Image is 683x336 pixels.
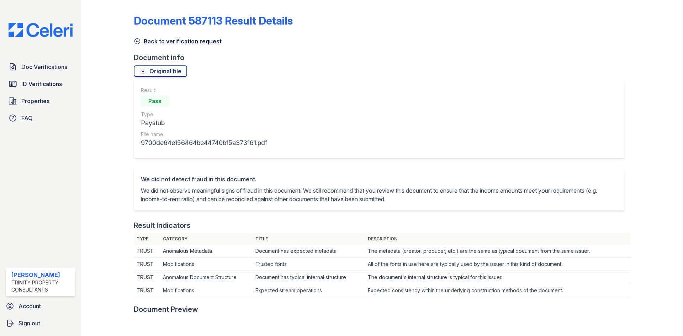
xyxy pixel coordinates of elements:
[134,245,160,258] td: TRUST
[141,87,267,94] div: Result
[365,271,630,284] td: The document's internal structure is typical for this issuer.
[141,175,618,183] div: We did not detect fraud in this document.
[365,258,630,271] td: All of the fonts in use here are typically used by the issuer in this kind of document.
[134,37,222,46] a: Back to verification request
[253,284,365,297] td: Expected stream operations
[134,271,160,284] td: TRUST
[653,308,676,329] iframe: chat widget
[253,258,365,271] td: Trusted fonts
[365,284,630,297] td: Expected consistency within the underlying construction methods of the document.
[253,271,365,284] td: Document has typical internal structure
[141,131,267,138] div: File name
[11,271,73,279] div: [PERSON_NAME]
[6,94,75,108] a: Properties
[160,271,253,284] td: Anomalous Document Structure
[6,60,75,74] a: Doc Verifications
[6,111,75,125] a: FAQ
[141,186,618,203] p: We did not observe meaningful signs of fraud in this document. We still recommend that you review...
[141,118,267,128] div: Paystub
[253,233,365,245] th: Title
[18,302,41,310] span: Account
[21,63,67,71] span: Doc Verifications
[134,233,160,245] th: Type
[365,233,630,245] th: Description
[21,80,62,88] span: ID Verifications
[160,258,253,271] td: Modifications
[6,77,75,91] a: ID Verifications
[18,319,40,327] span: Sign out
[3,316,78,330] a: Sign out
[134,53,630,63] div: Document info
[134,304,198,314] div: Document Preview
[134,65,187,77] a: Original file
[3,23,78,37] img: CE_Logo_Blue-a8612792a0a2168367f1c8372b55b34899dd931a85d93a1a3d3e32e68fde9ad4.png
[11,279,73,293] div: Trinity Property Consultants
[141,138,267,148] div: 9700de64e156464be44740bf5a373161.pdf
[134,220,191,230] div: Result Indicators
[253,245,365,258] td: Document has expected metadata
[134,14,293,27] a: Document 587113 Result Details
[134,258,160,271] td: TRUST
[3,299,78,313] a: Account
[160,245,253,258] td: Anomalous Metadata
[134,284,160,297] td: TRUST
[21,114,33,122] span: FAQ
[160,233,253,245] th: Category
[21,97,49,105] span: Properties
[141,95,169,107] div: Pass
[160,284,253,297] td: Modifications
[141,111,267,118] div: Type
[365,245,630,258] td: The metadata (creator, producer, etc.) are the same as typical document from the same issuer.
